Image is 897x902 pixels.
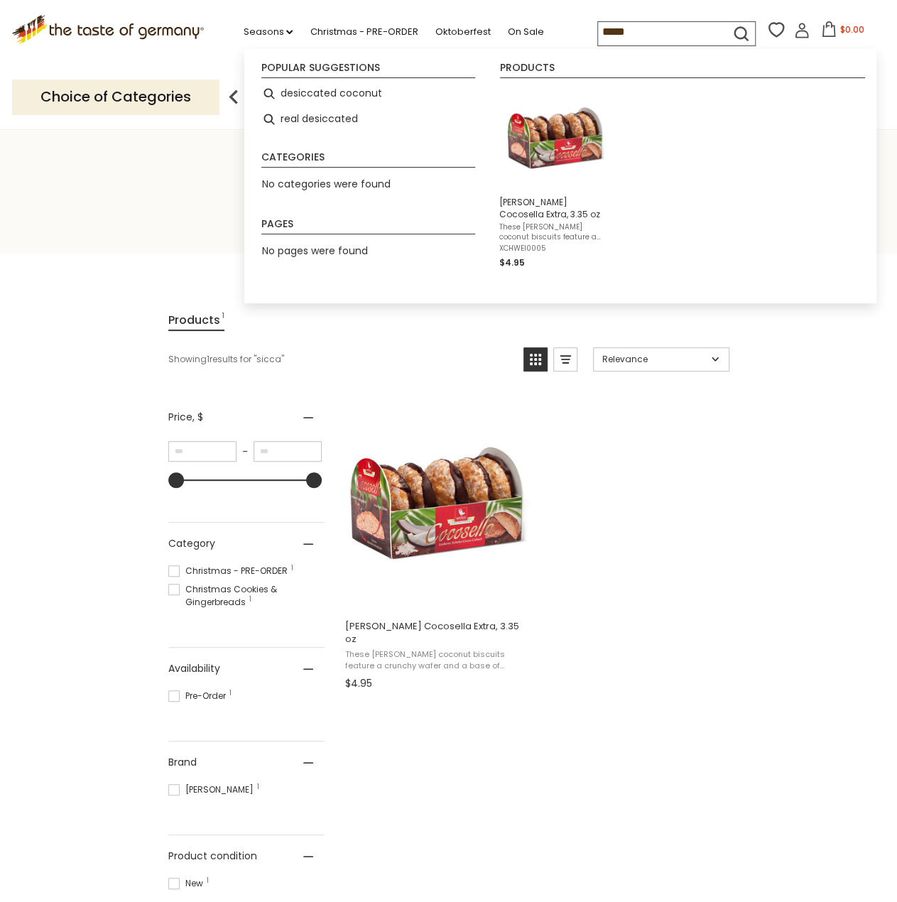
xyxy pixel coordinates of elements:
span: Pre-Order [168,690,230,702]
span: Category [168,536,215,551]
span: 1 [249,596,251,603]
span: 1 [257,783,259,790]
button: $0.00 [812,21,873,43]
span: [PERSON_NAME] Cocosella Extra, 3.35 oz [345,620,529,646]
a: Christmas - PRE-ORDER [310,24,418,40]
span: No categories were found [262,177,391,191]
span: $4.95 [499,256,525,268]
p: Choice of Categories [12,80,219,114]
a: Weiss Cocosella Extra, 3.35 oz [343,396,531,695]
a: View grid mode [523,347,548,371]
span: 1 [291,565,293,572]
span: These [PERSON_NAME] coconut biscuits feature a crunchy wafer and a base of smooth dark chocolate.... [499,222,611,242]
span: XCHWEI0005 [499,244,611,254]
span: Availability [168,661,220,676]
span: , $ [192,410,203,424]
div: Instant Search Results [244,49,876,304]
li: Weiss Cocosella Extra, 3.35 oz [494,81,616,276]
img: Weiss Cocosella Extra, 3.35 oz [343,409,531,597]
div: Showing results for " " [168,347,513,371]
a: Oktoberfest [435,24,490,40]
span: $4.95 [345,676,372,691]
span: Christmas Cookies & Gingerbreads [168,583,325,609]
a: Seasons [243,24,293,40]
span: $0.00 [839,23,864,36]
span: 1 [229,690,232,697]
li: Popular suggestions [261,63,475,78]
span: – [237,445,254,458]
a: On Sale [507,24,543,40]
li: real desiccated [256,107,481,132]
b: 1 [207,353,210,366]
a: View list mode [553,347,577,371]
span: [PERSON_NAME] [168,783,258,796]
span: Brand [168,755,197,770]
a: View Products Tab [168,310,224,331]
span: 1 [222,310,224,330]
span: Product condition [168,849,257,864]
span: Price [168,410,203,425]
li: Products [500,63,865,78]
li: desiccated coconut [256,81,481,107]
span: These [PERSON_NAME] coconut biscuits feature a crunchy wafer and a base of smooth dark chocolate.... [345,649,529,671]
a: [PERSON_NAME] Cocosella Extra, 3.35 ozThese [PERSON_NAME] coconut biscuits feature a crunchy wafe... [499,87,611,270]
span: Relevance [602,353,707,366]
li: Categories [261,152,475,168]
input: Maximum value [254,441,322,462]
span: [PERSON_NAME] Cocosella Extra, 3.35 oz [499,196,611,220]
span: No pages were found [262,244,368,258]
span: Christmas - PRE-ORDER [168,565,292,577]
img: previous arrow [219,83,248,112]
a: Sort options [593,347,729,371]
span: New [168,877,207,890]
h1: Search results [44,193,853,225]
li: Pages [261,219,475,234]
span: 1 [207,877,209,884]
input: Minimum value [168,441,237,462]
